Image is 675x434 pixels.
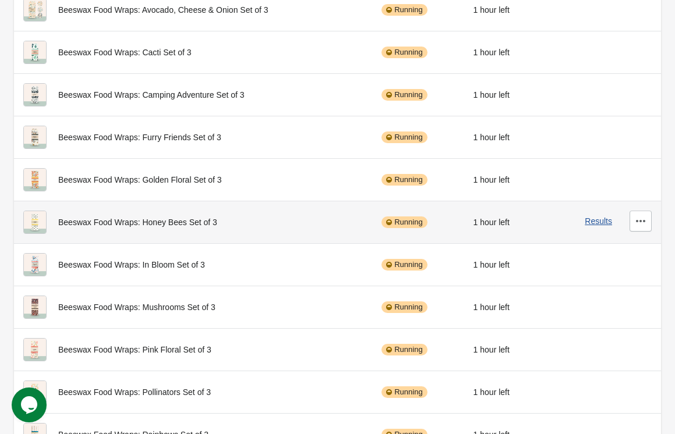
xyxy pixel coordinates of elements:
div: Beeswax Food Wraps: Pink Floral Set of 3 [23,338,360,361]
div: Beeswax Food Wraps: Mushrooms Set of 3 [23,296,360,319]
button: Results [585,216,612,226]
div: Running [381,47,427,58]
div: Running [381,4,427,16]
div: Beeswax Food Wraps: In Bloom Set of 3 [23,253,360,276]
div: 1 hour left [473,296,529,319]
div: Beeswax Food Wraps: Camping Adventure Set of 3 [23,83,360,106]
div: 1 hour left [473,126,529,149]
div: 1 hour left [473,41,529,64]
div: Beeswax Food Wraps: Pollinators Set of 3 [23,380,360,404]
div: Running [381,301,427,313]
div: 1 hour left [473,380,529,404]
div: Running [381,216,427,228]
div: 1 hour left [473,83,529,106]
div: Running [381,386,427,398]
div: 1 hour left [473,211,529,234]
div: Running [381,344,427,355]
div: Running [381,259,427,271]
div: Running [381,89,427,101]
div: Beeswax Food Wraps: Furry Friends Set of 3 [23,126,360,149]
div: Running [381,174,427,186]
div: 1 hour left [473,168,529,191]
div: 1 hour left [473,338,529,361]
iframe: chat widget [12,387,49,422]
div: Beeswax Food Wraps: Golden Floral Set of 3 [23,168,360,191]
div: Beeswax Food Wraps: Honey Bees Set of 3 [23,211,360,234]
div: Beeswax Food Wraps: Cacti Set of 3 [23,41,360,64]
div: 1 hour left [473,253,529,276]
div: Running [381,131,427,143]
